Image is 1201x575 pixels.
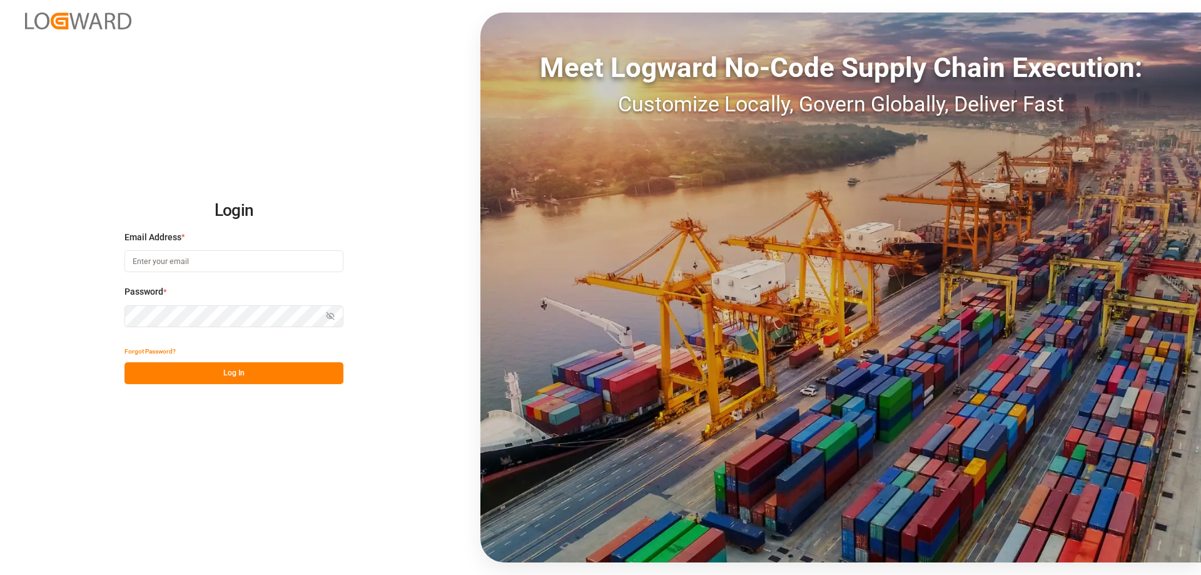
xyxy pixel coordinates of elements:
[124,250,343,272] input: Enter your email
[124,191,343,231] h2: Login
[480,88,1201,120] div: Customize Locally, Govern Globally, Deliver Fast
[124,362,343,384] button: Log In
[480,47,1201,88] div: Meet Logward No-Code Supply Chain Execution:
[124,231,181,244] span: Email Address
[124,340,176,362] button: Forgot Password?
[124,285,163,298] span: Password
[25,13,131,29] img: Logward_new_orange.png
